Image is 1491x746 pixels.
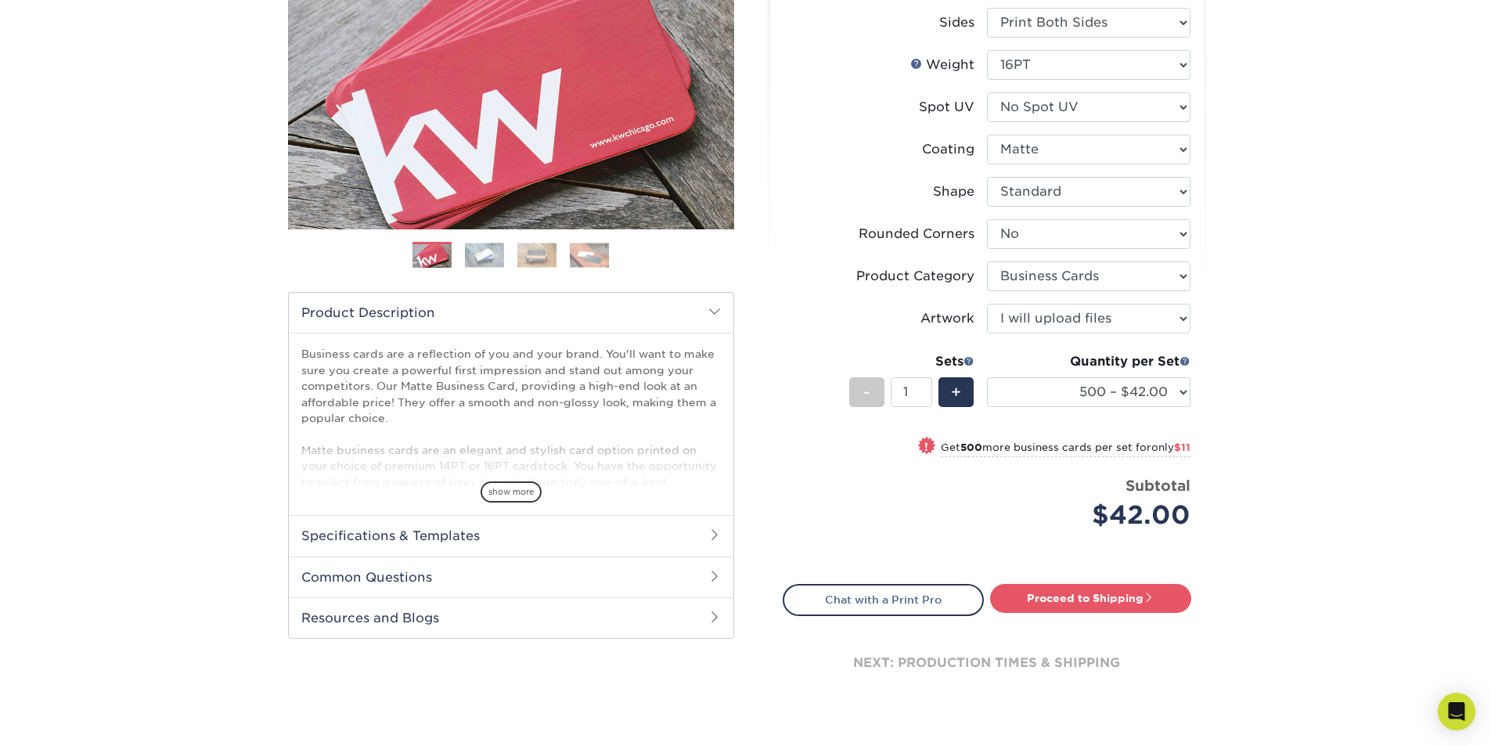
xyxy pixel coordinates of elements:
div: Weight [910,56,974,74]
span: - [863,380,870,404]
img: Business Cards 01 [412,236,452,276]
div: Open Intercom Messenger [1438,693,1475,730]
h2: Resources and Blogs [289,597,733,638]
div: $42.00 [999,496,1190,534]
div: Rounded Corners [859,225,974,243]
h2: Common Questions [289,557,733,597]
span: only [1151,441,1190,453]
div: Shape [933,182,974,201]
img: Business Cards 04 [570,243,609,267]
a: Proceed to Shipping [990,584,1191,612]
span: $11 [1174,441,1190,453]
div: Quantity per Set [987,352,1190,371]
span: show more [481,481,542,503]
img: Business Cards 02 [465,243,504,267]
h2: Specifications & Templates [289,515,733,556]
div: Product Category [856,267,974,286]
h2: Product Description [289,293,733,333]
div: Spot UV [919,98,974,117]
div: Sets [849,352,974,371]
div: next: production times & shipping [783,616,1191,710]
div: Sides [939,13,974,32]
span: ! [924,438,928,455]
p: Business cards are a reflection of you and your brand. You'll want to make sure you create a powe... [301,346,721,569]
span: + [951,380,961,404]
small: Get more business cards per set for [941,441,1190,457]
div: Coating [922,140,974,159]
a: Chat with a Print Pro [783,584,984,615]
strong: 500 [960,441,982,453]
div: Artwork [920,309,974,328]
img: Business Cards 03 [517,243,556,267]
strong: Subtotal [1125,477,1190,494]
